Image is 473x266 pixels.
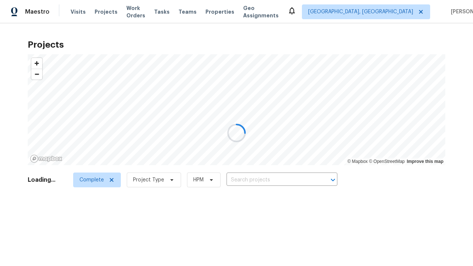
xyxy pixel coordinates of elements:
a: Improve this map [407,159,443,164]
a: Mapbox homepage [30,154,62,163]
a: OpenStreetMap [369,159,405,164]
button: Zoom in [31,58,42,69]
button: Zoom out [31,69,42,79]
a: Mapbox [347,159,368,164]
